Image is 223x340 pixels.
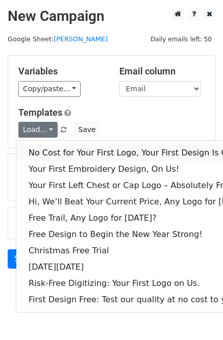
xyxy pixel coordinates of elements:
[73,122,100,138] button: Save
[8,8,215,25] h2: New Campaign
[8,35,108,43] small: Google Sheet:
[18,66,104,77] h5: Variables
[18,81,81,97] a: Copy/paste...
[119,66,205,77] h5: Email column
[8,249,41,269] a: Send
[54,35,108,43] a: [PERSON_NAME]
[147,34,215,45] span: Daily emails left: 50
[18,122,58,138] a: Load...
[147,35,215,43] a: Daily emails left: 50
[18,107,62,118] a: Templates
